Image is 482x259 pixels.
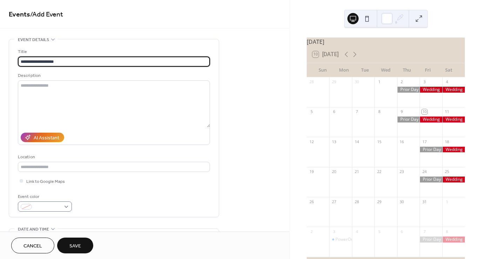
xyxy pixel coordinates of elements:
[420,87,442,93] div: Wedding
[422,229,427,234] div: 7
[331,109,337,114] div: 6
[18,48,209,55] div: Title
[422,199,427,204] div: 31
[354,79,359,85] div: 30
[333,63,354,77] div: Mon
[69,243,81,250] span: Save
[444,79,450,85] div: 4
[18,36,49,44] span: Event details
[399,109,405,114] div: 9
[18,226,49,233] span: Date and time
[420,147,442,153] div: Prior Day Rental
[376,79,382,85] div: 1
[309,79,314,85] div: 28
[354,109,359,114] div: 7
[399,229,405,234] div: 6
[420,237,442,243] div: Prior Day Rental
[376,139,382,144] div: 15
[444,109,450,114] div: 11
[420,117,442,122] div: Wedding
[422,109,427,114] div: 10
[331,229,337,234] div: 3
[444,199,450,204] div: 1
[57,238,93,253] button: Save
[376,199,382,204] div: 29
[442,87,465,93] div: Wedding
[438,63,459,77] div: Sat
[312,63,333,77] div: Sun
[335,237,388,243] div: PowerOn Midwest Meeting
[34,134,59,142] div: AI Assistant
[376,229,382,234] div: 5
[442,237,465,243] div: Wedding
[417,63,438,77] div: Fri
[21,133,64,142] button: AI Assistant
[309,139,314,144] div: 12
[331,199,337,204] div: 27
[329,237,352,243] div: PowerOn Midwest Meeting
[354,169,359,174] div: 21
[399,199,405,204] div: 30
[354,229,359,234] div: 4
[420,177,442,182] div: Prior Day Rental
[9,8,30,21] a: Events
[18,72,209,79] div: Description
[442,177,465,182] div: Wedding
[444,169,450,174] div: 25
[422,139,427,144] div: 17
[444,139,450,144] div: 18
[26,178,65,185] span: Link to Google Maps
[375,63,396,77] div: Wed
[376,109,382,114] div: 8
[354,199,359,204] div: 28
[331,169,337,174] div: 20
[18,193,70,200] div: Event color
[23,243,42,250] span: Cancel
[422,79,427,85] div: 3
[331,79,337,85] div: 29
[309,199,314,204] div: 26
[354,139,359,144] div: 14
[422,169,427,174] div: 24
[397,117,420,122] div: Prior Day Rental
[309,169,314,174] div: 19
[442,147,465,153] div: Wedding
[354,63,375,77] div: Tue
[397,87,420,93] div: Prior Day Rental
[399,169,405,174] div: 23
[376,169,382,174] div: 22
[18,153,209,161] div: Location
[444,229,450,234] div: 8
[309,109,314,114] div: 5
[399,139,405,144] div: 16
[11,238,54,253] button: Cancel
[309,229,314,234] div: 2
[396,63,417,77] div: Thu
[307,38,465,46] div: [DATE]
[30,8,63,21] span: / Add Event
[399,79,405,85] div: 2
[442,117,465,122] div: Wedding
[331,139,337,144] div: 13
